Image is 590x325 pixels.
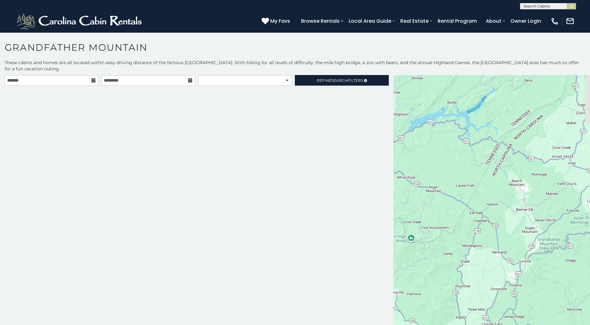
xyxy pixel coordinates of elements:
[397,16,432,26] a: Real Estate
[483,16,504,26] a: About
[317,78,363,83] span: Refine Filters
[507,16,544,26] a: Owner Login
[262,17,292,25] a: My Favs
[295,75,388,86] a: RefineSearchFilters
[551,17,559,26] img: phone-regular-white.png
[270,17,290,25] span: My Favs
[16,12,145,31] img: White-1-2.png
[346,16,394,26] a: Local Area Guide
[298,16,343,26] a: Browse Rentals
[434,16,480,26] a: Rental Program
[332,78,348,83] span: Search
[566,17,574,26] img: mail-regular-white.png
